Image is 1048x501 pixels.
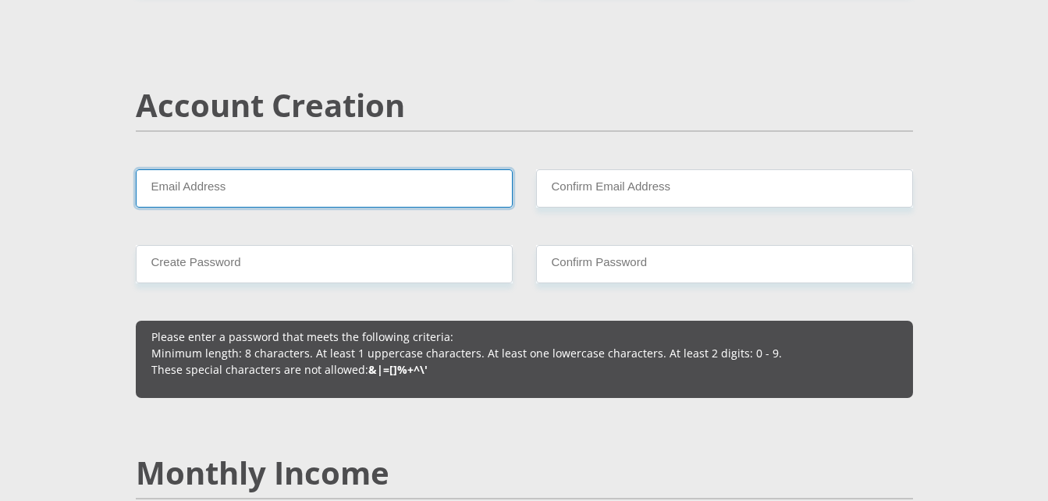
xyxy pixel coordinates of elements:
[368,362,428,377] b: &|=[]%+^\'
[151,329,897,378] p: Please enter a password that meets the following criteria: Minimum length: 8 characters. At least...
[136,169,513,208] input: Email Address
[536,245,913,283] input: Confirm Password
[136,87,913,124] h2: Account Creation
[536,169,913,208] input: Confirm Email Address
[136,245,513,283] input: Create Password
[136,454,913,492] h2: Monthly Income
